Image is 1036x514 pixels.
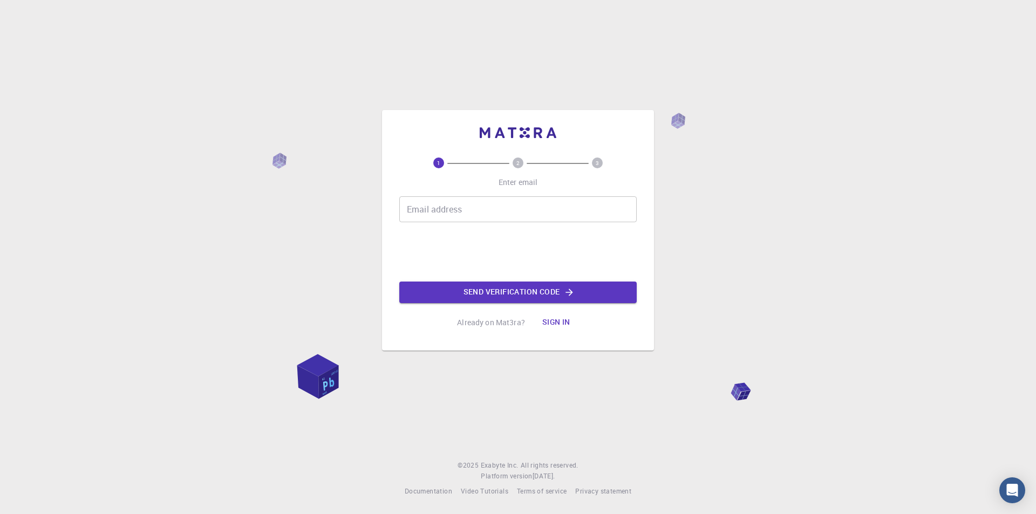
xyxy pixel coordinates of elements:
[596,159,599,167] text: 3
[461,486,508,495] span: Video Tutorials
[436,231,600,273] iframe: reCAPTCHA
[575,486,631,495] span: Privacy statement
[481,461,519,469] span: Exabyte Inc.
[481,471,532,482] span: Platform version
[517,486,567,497] a: Terms of service
[534,312,579,333] button: Sign in
[399,282,637,303] button: Send verification code
[533,471,555,482] a: [DATE].
[521,460,578,471] span: All rights reserved.
[481,460,519,471] a: Exabyte Inc.
[457,317,525,328] p: Already on Mat3ra?
[461,486,508,497] a: Video Tutorials
[437,159,440,167] text: 1
[533,471,555,480] span: [DATE] .
[499,177,538,188] p: Enter email
[999,477,1025,503] div: Open Intercom Messenger
[405,486,452,497] a: Documentation
[517,486,567,495] span: Terms of service
[405,486,452,495] span: Documentation
[458,460,480,471] span: © 2025
[575,486,631,497] a: Privacy statement
[516,159,520,167] text: 2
